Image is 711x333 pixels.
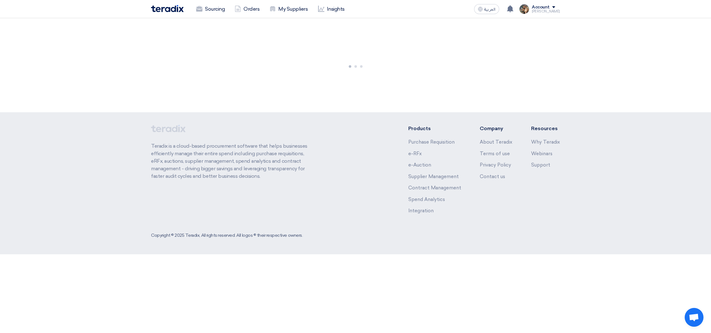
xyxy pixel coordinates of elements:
a: Insights [313,2,350,16]
span: العربية [484,7,495,12]
a: Why Teradix [531,139,560,145]
a: Support [531,162,550,168]
a: Integration [408,208,434,214]
a: Terms of use [480,151,510,156]
img: file_1710751448746.jpg [519,4,529,14]
div: [PERSON_NAME] [532,10,560,13]
a: Webinars [531,151,552,156]
li: Company [480,125,512,132]
a: Privacy Policy [480,162,511,168]
button: العربية [474,4,499,14]
a: Orders [230,2,264,16]
a: Spend Analytics [408,197,445,202]
div: Account [532,5,550,10]
a: Contract Management [408,185,461,191]
div: Copyright © 2025 Teradix, All rights reserved. All logos © their respective owners. [151,232,303,239]
a: Sourcing [191,2,230,16]
a: Purchase Requisition [408,139,455,145]
div: Open chat [685,308,703,327]
a: e-Auction [408,162,431,168]
a: Contact us [480,174,505,179]
li: Resources [531,125,560,132]
a: My Suppliers [264,2,313,16]
p: Teradix is a cloud-based procurement software that helps businesses efficiently manage their enti... [151,142,315,180]
a: About Teradix [480,139,512,145]
a: e-RFx [408,151,422,156]
img: Teradix logo [151,5,184,12]
a: Supplier Management [408,174,459,179]
li: Products [408,125,461,132]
